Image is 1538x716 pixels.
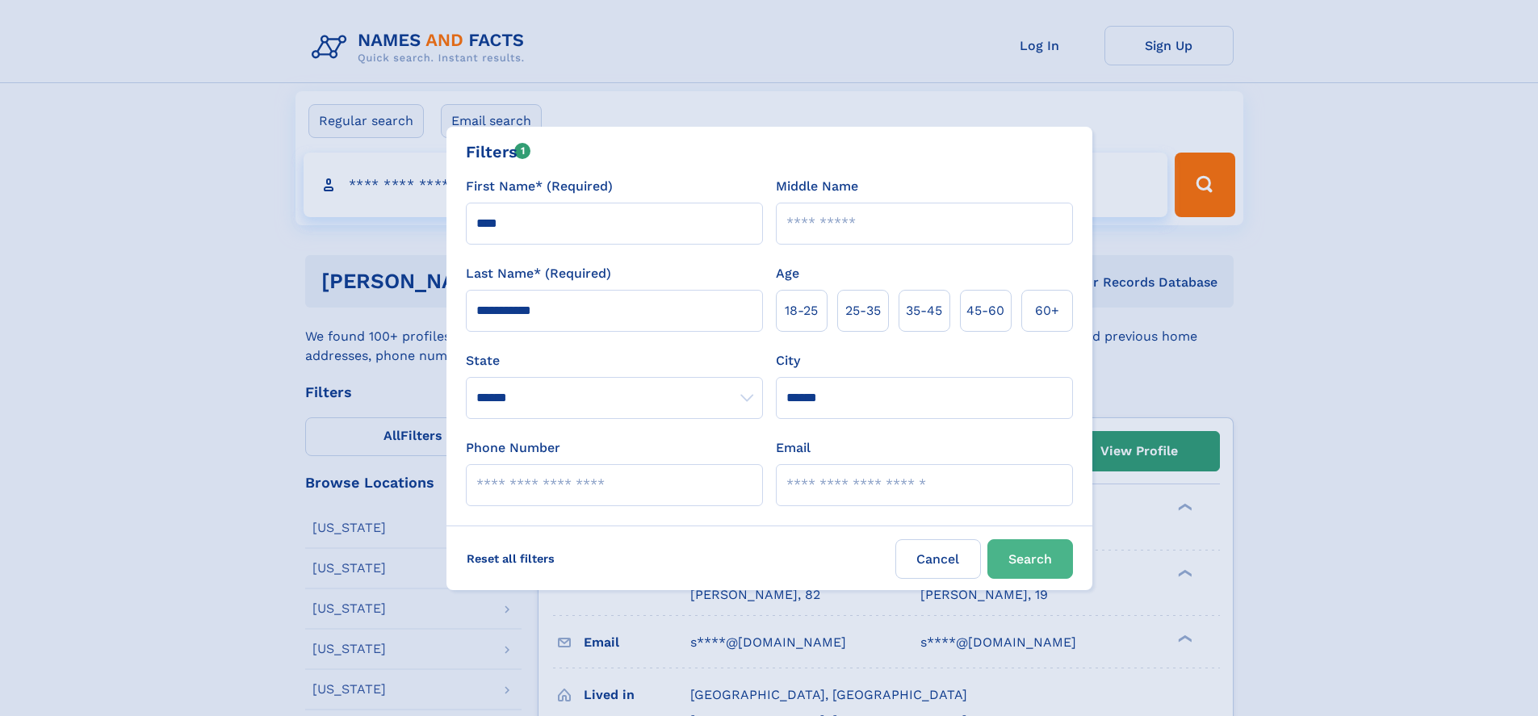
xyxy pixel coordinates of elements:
label: Reset all filters [456,539,565,578]
label: State [466,351,763,371]
label: First Name* (Required) [466,177,613,196]
button: Search [987,539,1073,579]
span: 25‑35 [845,301,881,320]
label: Age [776,264,799,283]
label: Last Name* (Required) [466,264,611,283]
label: Cancel [895,539,981,579]
span: 18‑25 [785,301,818,320]
label: Middle Name [776,177,858,196]
span: 45‑60 [966,301,1004,320]
label: Email [776,438,811,458]
label: City [776,351,800,371]
div: Filters [466,140,531,164]
label: Phone Number [466,438,560,458]
span: 35‑45 [906,301,942,320]
span: 60+ [1035,301,1059,320]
